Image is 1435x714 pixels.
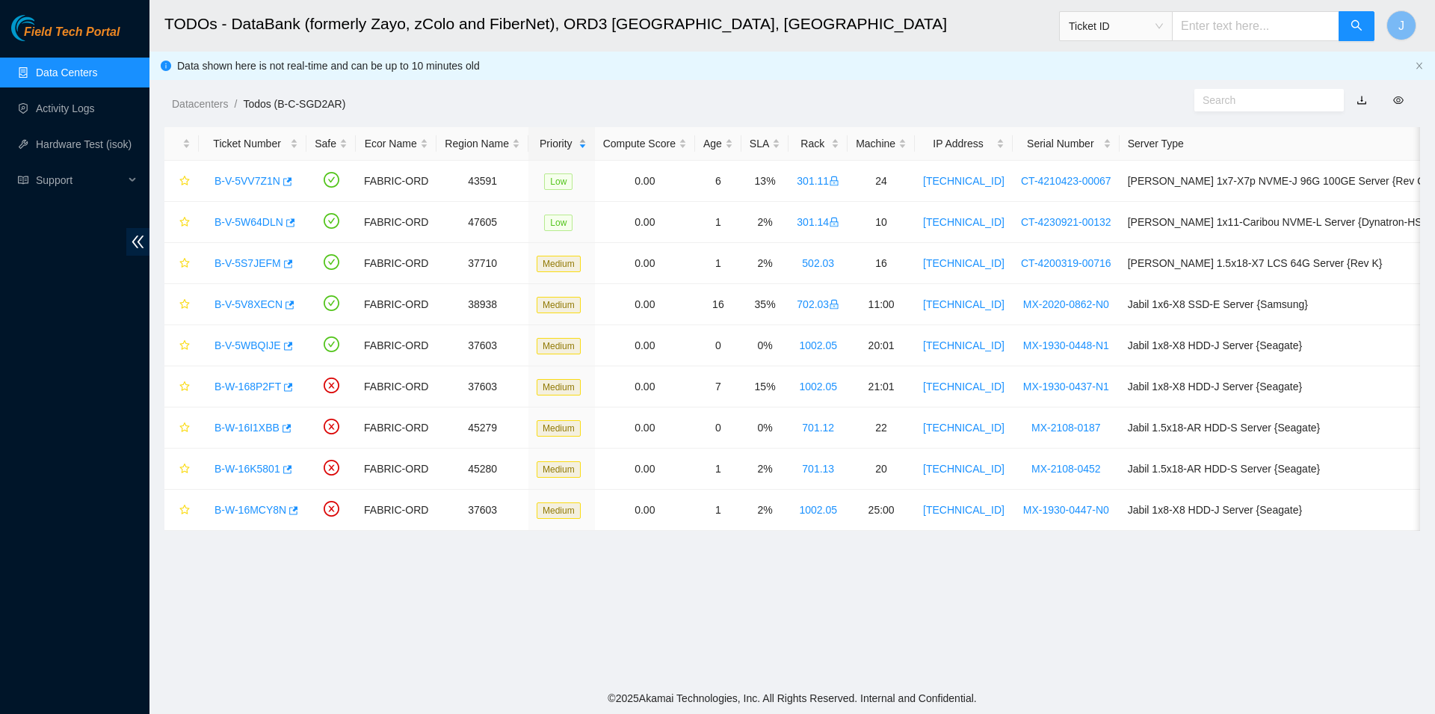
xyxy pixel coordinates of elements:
span: double-left [126,228,149,256]
input: Search [1203,92,1324,108]
span: check-circle [324,172,339,188]
span: J [1398,16,1404,35]
a: 701.13 [802,463,834,475]
a: B-W-16I1XBB [215,422,280,434]
a: MX-1930-0447-N0 [1023,504,1109,516]
td: 16 [695,284,741,325]
td: 0.00 [595,407,695,449]
span: Medium [537,461,581,478]
span: / [234,98,237,110]
td: 37603 [436,490,528,531]
td: 10 [848,202,915,243]
a: 702.03lock [797,298,839,310]
span: close-circle [324,501,339,517]
span: Medium [537,502,581,519]
td: 0.00 [595,284,695,325]
td: 43591 [436,161,528,202]
a: [TECHNICAL_ID] [923,381,1004,393]
td: 7 [695,366,741,407]
td: 37603 [436,325,528,366]
a: 502.03 [802,257,834,269]
td: 0.00 [595,490,695,531]
button: J [1386,10,1416,40]
span: Medium [537,379,581,396]
td: 35% [741,284,789,325]
a: 301.11lock [797,175,839,187]
td: 0% [741,407,789,449]
span: lock [829,176,839,186]
button: star [173,292,191,316]
td: 20 [848,449,915,490]
td: 1 [695,449,741,490]
a: [TECHNICAL_ID] [923,175,1004,187]
img: Akamai Technologies [11,15,75,41]
input: Enter text here... [1172,11,1339,41]
td: 1 [695,243,741,284]
td: 22 [848,407,915,449]
td: 2% [741,490,789,531]
td: 13% [741,161,789,202]
td: 38938 [436,284,528,325]
td: FABRIC-ORD [356,325,436,366]
a: 701.12 [802,422,834,434]
a: [TECHNICAL_ID] [923,339,1004,351]
a: Datacenters [172,98,228,110]
td: FABRIC-ORD [356,366,436,407]
td: FABRIC-ORD [356,161,436,202]
a: [TECHNICAL_ID] [923,298,1004,310]
span: Medium [537,256,581,272]
a: Akamai TechnologiesField Tech Portal [11,27,120,46]
td: 0.00 [595,161,695,202]
td: 37710 [436,243,528,284]
a: [TECHNICAL_ID] [923,463,1004,475]
td: 0.00 [595,325,695,366]
td: 0.00 [595,366,695,407]
a: B-V-5VV7Z1N [215,175,280,187]
td: 2% [741,202,789,243]
span: check-circle [324,295,339,311]
td: FABRIC-ORD [356,202,436,243]
a: [TECHNICAL_ID] [923,257,1004,269]
a: [TECHNICAL_ID] [923,422,1004,434]
span: lock [829,217,839,227]
span: Ticket ID [1069,15,1163,37]
td: 24 [848,161,915,202]
td: 0.00 [595,202,695,243]
td: 2% [741,243,789,284]
button: star [173,375,191,398]
span: star [179,505,190,517]
button: download [1345,88,1378,112]
td: 2% [741,449,789,490]
span: Low [544,173,573,190]
a: B-W-168P2FT [215,381,281,393]
a: B-V-5S7JEFM [215,257,281,269]
span: read [18,175,28,185]
span: close-circle [324,378,339,393]
a: MX-2020-0862-N0 [1023,298,1109,310]
span: star [179,299,190,311]
a: [TECHNICAL_ID] [923,504,1004,516]
a: Data Centers [36,67,97,79]
td: 25:00 [848,490,915,531]
td: 0.00 [595,449,695,490]
td: 0% [741,325,789,366]
td: FABRIC-ORD [356,449,436,490]
button: star [173,457,191,481]
span: Low [544,215,573,231]
footer: © 2025 Akamai Technologies, Inc. All Rights Reserved. Internal and Confidential. [149,683,1435,714]
span: close-circle [324,460,339,476]
button: star [173,169,191,193]
span: star [179,464,190,476]
a: B-W-16K5801 [215,463,280,475]
a: Activity Logs [36,102,95,114]
span: star [179,381,190,393]
a: 301.14lock [797,216,839,228]
span: check-circle [324,336,339,352]
td: 0.00 [595,243,695,284]
td: FABRIC-ORD [356,284,436,325]
a: Hardware Test (isok) [36,138,132,150]
a: 1002.05 [799,381,837,393]
td: 37603 [436,366,528,407]
span: close-circle [324,419,339,434]
td: FABRIC-ORD [356,490,436,531]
